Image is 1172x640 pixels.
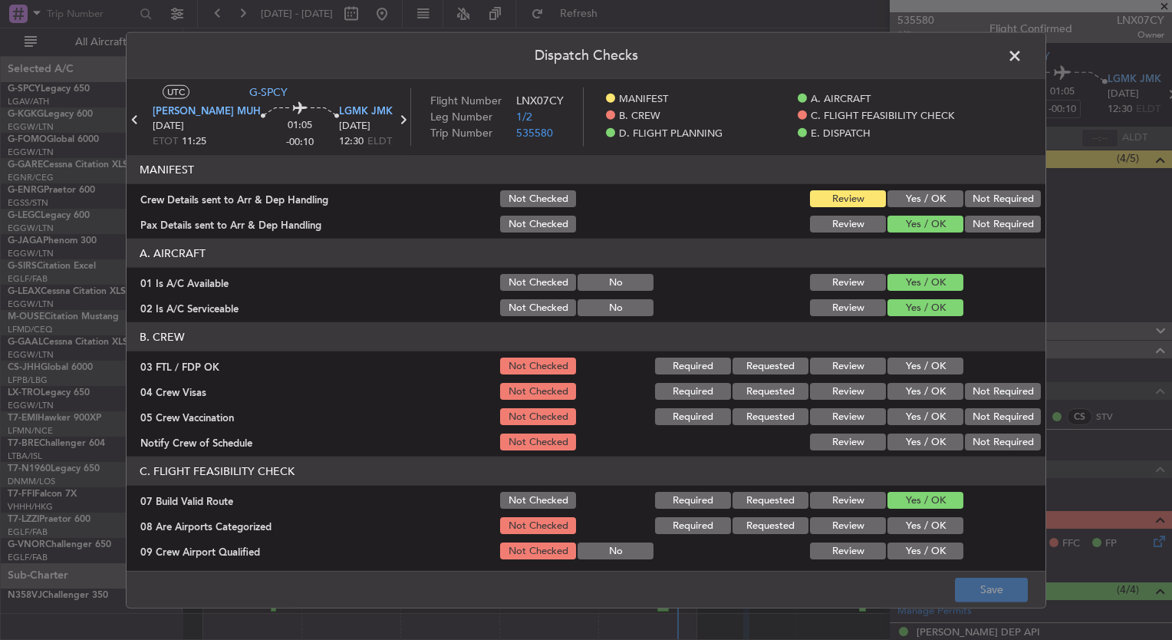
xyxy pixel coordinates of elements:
button: Yes / OK [887,383,963,400]
header: Dispatch Checks [127,33,1045,79]
button: Not Required [965,383,1041,400]
button: Yes / OK [887,408,963,425]
button: Yes / OK [887,358,963,374]
button: Yes / OK [887,274,963,291]
button: Yes / OK [887,190,963,207]
button: Yes / OK [887,517,963,534]
button: Yes / OK [887,543,963,559]
button: Not Required [965,408,1041,425]
button: Not Required [965,434,1041,450]
span: C. FLIGHT FEASIBILITY CHECK [811,109,954,124]
button: Not Required [965,216,1041,233]
button: Yes / OK [887,216,963,233]
button: Not Required [965,190,1041,207]
button: Yes / OK [887,299,963,316]
button: Yes / OK [887,492,963,509]
button: Yes / OK [887,434,963,450]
